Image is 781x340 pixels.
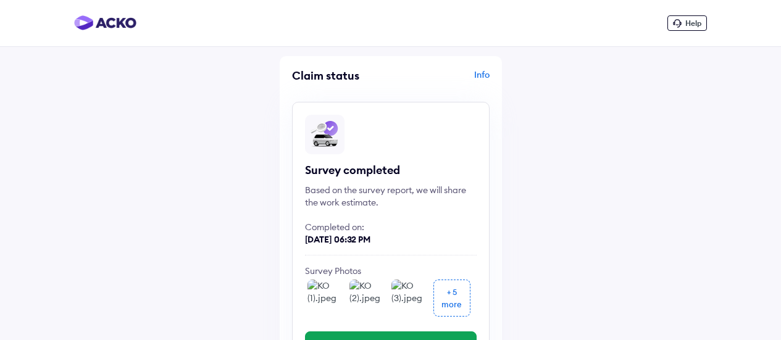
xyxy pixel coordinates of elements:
[305,221,477,233] div: Completed on:
[74,15,136,30] img: horizontal-gradient.png
[307,280,345,317] img: KO (1).jpeg
[292,68,388,83] div: Claim status
[441,298,462,310] div: more
[447,286,457,298] div: + 5
[305,184,477,209] div: Based on the survey report, we will share the work estimate.
[305,265,477,277] div: Survey Photos
[349,280,386,317] img: KO (2).jpeg
[685,19,701,28] span: Help
[305,163,477,178] div: Survey completed
[394,68,490,92] div: Info
[305,233,477,246] div: [DATE] 06:32 PM
[391,280,428,317] img: KO (3).jpeg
